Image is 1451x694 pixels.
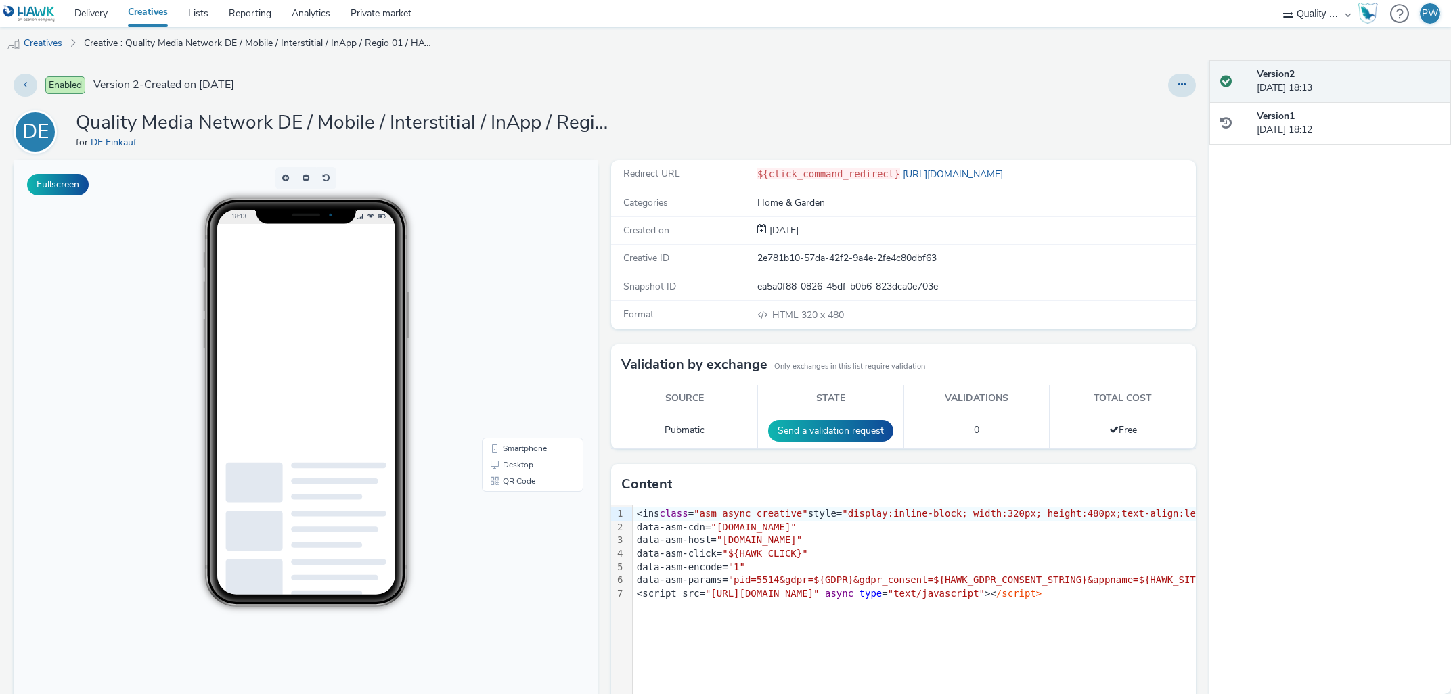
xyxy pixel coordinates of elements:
span: /script> [996,588,1042,599]
h3: Validation by exchange [621,354,767,375]
span: Version 2 - Created on [DATE] [93,77,234,93]
span: "pid=5514&gdpr=${GDPR}&gdpr_consent=${HAWK_GDPR_CONSENT_STRING}&appname=${HAWK_SITE_OR_APP_NAME}" [728,574,1282,585]
div: 4 [611,547,625,561]
span: QR Code [489,317,522,325]
span: Created on [623,224,669,237]
li: QR Code [471,313,567,329]
a: DE Einkauf [91,136,142,149]
span: Redirect URL [623,167,680,180]
button: Fullscreen [27,174,89,195]
div: 7 [611,587,625,601]
span: Categories [623,196,668,209]
div: 1 [611,507,625,521]
span: "display:inline-block; width:320px; height:480px;text-align:left; text-decoration:none;" [842,508,1344,519]
span: Snapshot ID [623,280,676,293]
span: "${HAWK_CLICK}" [722,548,807,559]
div: Creation 26 September 2025, 18:12 [767,224,799,237]
th: Source [611,385,757,413]
strong: Version 2 [1257,68,1295,80]
div: 5 [611,561,625,574]
span: 320 x 480 [771,308,844,321]
th: Validations [903,385,1050,413]
div: 3 [611,534,625,547]
div: <script src= = >< [633,587,1352,601]
div: 6 [611,574,625,587]
th: State [757,385,903,413]
div: 2 [611,521,625,534]
span: "[DOMAIN_NAME]" [717,534,802,545]
h1: Quality Media Network DE / Mobile / Interstitial / InApp / Regio 01 / HAWK (5514) [76,110,617,136]
span: Format [623,308,654,321]
span: "asm_async_creative" [694,508,808,519]
span: class [660,508,688,519]
span: Smartphone [489,284,533,292]
div: data-asm-encode= [633,561,1352,574]
span: "[URL][DOMAIN_NAME]" [705,588,820,599]
span: for [76,136,91,149]
div: [DATE] 18:13 [1257,68,1440,95]
span: "1" [728,561,745,572]
span: Enabled [45,76,85,94]
h3: Content [621,474,672,494]
img: mobile [7,37,20,51]
div: [DATE] 18:12 [1257,110,1440,137]
span: async [825,588,853,599]
span: Free [1109,423,1137,436]
a: Hawk Academy [1358,3,1383,24]
td: Pubmatic [611,413,757,448]
div: data-asm-cdn= [633,521,1352,534]
span: HTML [772,308,801,321]
div: <ins = style= [633,507,1352,521]
strong: Version 1 [1257,110,1295,122]
img: Hawk Academy [1358,3,1378,24]
a: Creative : Quality Media Network DE / Mobile / Interstitial / InApp / Regio 01 / HAWK (5514) [77,27,440,60]
div: data-asm-params= >< [633,574,1352,587]
div: 2e781b10-57da-42f2-9a4e-2fe4c80dbf63 [757,252,1195,265]
span: 18:13 [217,52,232,60]
th: Total cost [1050,385,1196,413]
span: "[DOMAIN_NAME]" [711,522,796,532]
div: Home & Garden [757,196,1195,210]
span: type [860,588,883,599]
span: 0 [974,423,979,436]
a: [URL][DOMAIN_NAME] [900,168,1008,181]
li: Smartphone [471,280,567,296]
button: Send a validation request [768,420,893,442]
div: data-asm-host= [633,534,1352,547]
div: PW [1422,3,1438,24]
div: DE [22,113,49,151]
a: DE [14,125,62,138]
small: Only exchanges in this list require validation [774,361,925,372]
span: Desktop [489,300,520,308]
code: ${click_command_redirect} [757,168,900,179]
li: Desktop [471,296,567,313]
span: Creative ID [623,252,669,264]
div: data-asm-click= [633,547,1352,561]
img: undefined Logo [3,5,55,22]
span: [DATE] [767,224,799,237]
span: "text/javascript" [888,588,985,599]
div: ea5a0f88-0826-45df-b0b6-823dca0e703e [757,280,1195,294]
